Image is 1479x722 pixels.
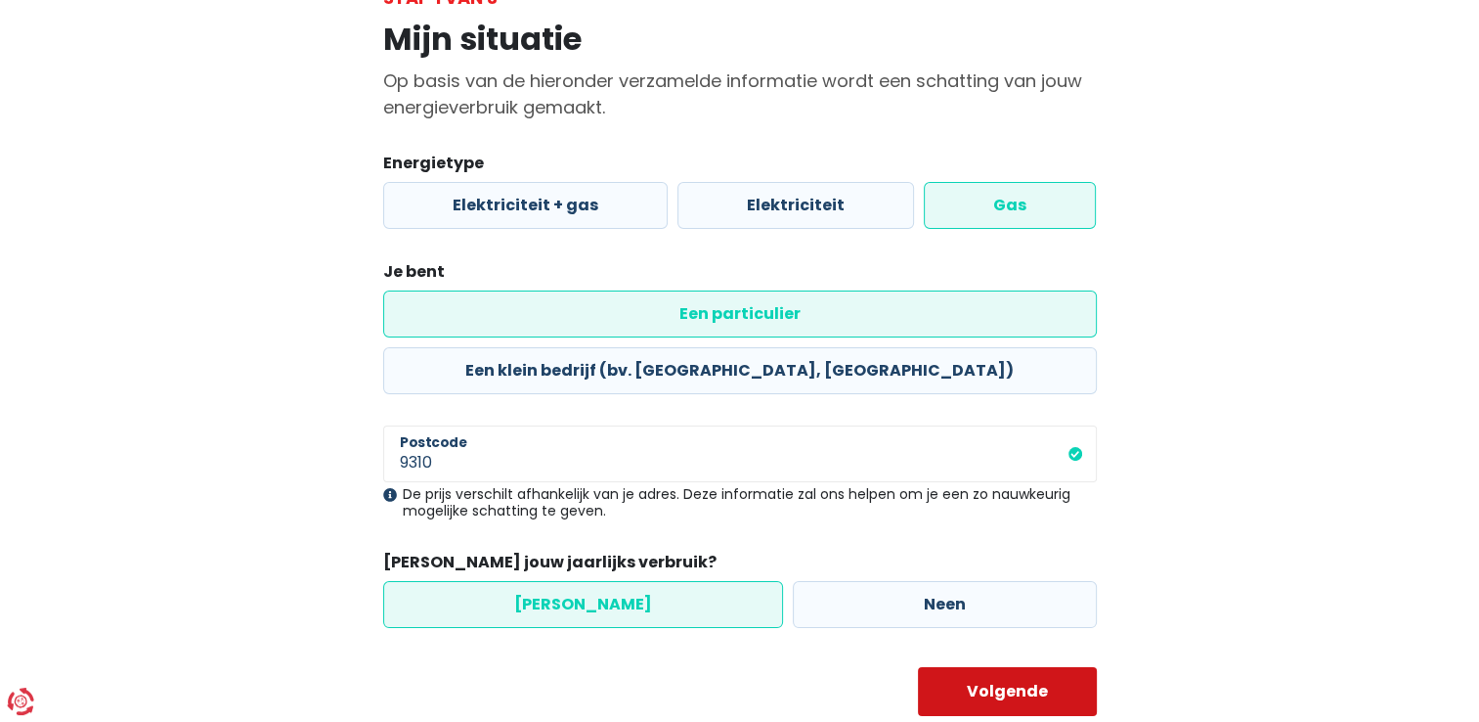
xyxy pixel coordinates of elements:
label: Gas [924,182,1096,229]
legend: Je bent [383,260,1097,291]
label: Neen [793,581,1097,628]
button: Volgende [918,667,1097,716]
label: Elektriciteit [677,182,914,229]
label: [PERSON_NAME] [383,581,783,628]
label: Een particulier [383,291,1097,338]
legend: Energietype [383,152,1097,182]
input: 1000 [383,426,1097,482]
legend: [PERSON_NAME] jouw jaarlijks verbruik? [383,551,1097,581]
h1: Mijn situatie [383,21,1097,58]
label: Elektriciteit + gas [383,182,668,229]
label: Een klein bedrijf (bv. [GEOGRAPHIC_DATA], [GEOGRAPHIC_DATA]) [383,347,1097,394]
div: De prijs verschilt afhankelijk van je adres. Deze informatie zal ons helpen om je een zo nauwkeur... [383,486,1097,519]
p: Op basis van de hieronder verzamelde informatie wordt een schatting van jouw energieverbruik gema... [383,68,1097,120]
